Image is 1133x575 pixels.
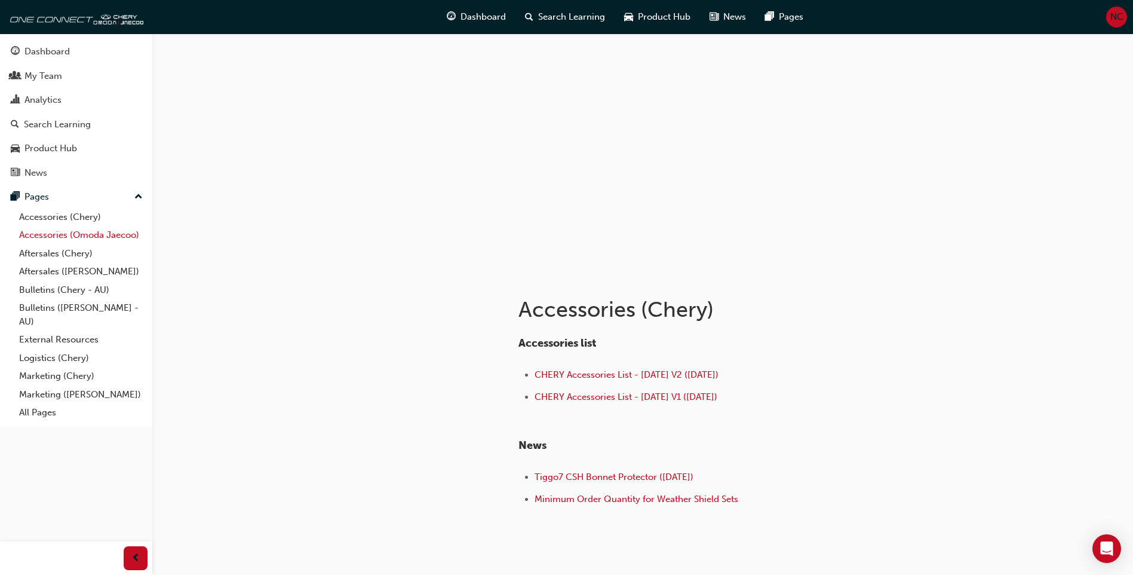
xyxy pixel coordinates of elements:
[14,208,148,227] a: Accessories (Chery)
[518,296,910,323] h1: Accessories (Chery)
[11,120,19,130] span: search-icon
[1092,534,1121,563] div: Open Intercom Messenger
[518,337,596,350] span: Accessories list
[447,10,456,25] span: guage-icon
[535,369,719,380] a: CHERY Accessories List - [DATE] V2 ([DATE])
[535,472,693,482] a: Tiggo7 CSH Bonnet Protector ([DATE])
[11,192,20,203] span: pages-icon
[5,65,148,87] a: My Team
[14,349,148,368] a: Logistics (Chery)
[710,10,719,25] span: news-icon
[525,10,533,25] span: search-icon
[515,5,615,29] a: search-iconSearch Learning
[700,5,756,29] a: news-iconNews
[5,186,148,208] button: Pages
[437,5,515,29] a: guage-iconDashboard
[24,45,70,59] div: Dashboard
[535,494,738,504] a: Minimum Order Quantity for Weather Shield Sets
[5,38,148,186] button: DashboardMy TeamAnalyticsSearch LearningProduct HubNews
[538,10,605,24] span: Search Learning
[14,299,148,331] a: Bulletins ([PERSON_NAME] - AU)
[5,89,148,111] a: Analytics
[24,142,77,155] div: Product Hub
[5,114,148,136] a: Search Learning
[24,69,62,83] div: My Team
[14,226,148,244] a: Accessories (Omoda Jaecoo)
[11,71,20,82] span: people-icon
[11,47,20,57] span: guage-icon
[518,439,546,452] span: News
[24,190,49,204] div: Pages
[756,5,813,29] a: pages-iconPages
[11,143,20,154] span: car-icon
[134,189,143,205] span: up-icon
[24,118,91,131] div: Search Learning
[779,10,803,24] span: Pages
[638,10,690,24] span: Product Hub
[5,137,148,160] a: Product Hub
[5,41,148,63] a: Dashboard
[723,10,746,24] span: News
[1106,7,1127,27] button: NC
[14,367,148,386] a: Marketing (Chery)
[624,10,633,25] span: car-icon
[14,244,148,263] a: Aftersales (Chery)
[14,403,148,422] a: All Pages
[131,551,140,566] span: prev-icon
[11,168,20,179] span: news-icon
[24,166,47,180] div: News
[1110,10,1123,24] span: NC
[14,262,148,281] a: Aftersales ([PERSON_NAME])
[5,162,148,184] a: News
[14,386,148,404] a: Marketing ([PERSON_NAME])
[11,95,20,106] span: chart-icon
[6,5,143,29] img: oneconnect
[615,5,700,29] a: car-iconProduct Hub
[14,281,148,299] a: Bulletins (Chery - AU)
[535,392,717,402] a: CHERY Accessories List - [DATE] V1 ([DATE])
[14,331,148,349] a: External Resources
[765,10,774,25] span: pages-icon
[24,93,62,107] div: Analytics
[460,10,506,24] span: Dashboard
